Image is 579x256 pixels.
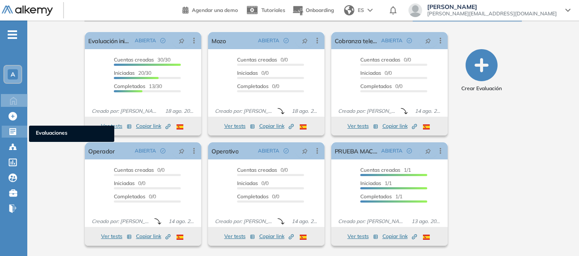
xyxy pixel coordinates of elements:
img: world [344,5,354,15]
span: Evaluaciones [36,129,107,138]
span: Creado por: [PERSON_NAME] [88,218,154,225]
span: 0/0 [360,83,402,89]
button: pushpin [419,34,437,47]
span: Completados [237,83,269,89]
span: A [11,71,15,78]
img: ESP [423,124,430,129]
span: 0/0 [237,56,288,63]
span: 0/0 [237,70,269,76]
button: Copiar link [259,231,294,241]
button: Ver tests [224,121,255,131]
button: Ver tests [347,121,378,131]
span: Completados [237,193,269,200]
img: ESP [300,124,307,129]
span: ABIERTA [135,37,156,44]
span: Completados [360,193,392,200]
button: pushpin [172,34,191,47]
span: ABIERTA [258,147,279,155]
span: check-circle [160,148,165,153]
span: Crear Evaluación [461,85,502,92]
span: check-circle [407,38,412,43]
span: Iniciadas [114,70,135,76]
span: Iniciadas [360,70,381,76]
span: 13/30 [114,83,162,89]
button: Copiar link [136,231,171,241]
span: Iniciadas [237,70,258,76]
span: 0/0 [114,193,156,200]
span: Copiar link [382,232,417,240]
span: 14 ago. 2025 [165,218,198,225]
span: [PERSON_NAME] [427,3,557,10]
span: 18 ago. 2025 [288,107,321,115]
img: Logo [2,6,53,16]
span: 0/0 [237,167,288,173]
span: [PERSON_NAME][EMAIL_ADDRESS][DOMAIN_NAME] [427,10,557,17]
span: check-circle [284,148,289,153]
img: ESP [177,235,183,240]
button: Ver tests [101,121,132,131]
span: ES [358,6,364,14]
button: pushpin [172,144,191,158]
span: 1/1 [360,193,402,200]
span: Creado por: [PERSON_NAME] [211,107,278,115]
span: Iniciadas [114,180,135,186]
span: 20/30 [114,70,151,76]
span: 14 ago. 2025 [411,107,444,115]
span: 30/30 [114,56,171,63]
img: ESP [300,235,307,240]
a: Evaluación inicial IA | Academy | Pomelo [88,32,131,49]
span: check-circle [160,38,165,43]
a: Cobranza telefónica [335,32,378,49]
span: 0/0 [360,56,411,63]
span: Copiar link [136,122,171,130]
a: Mozo [211,32,226,49]
span: pushpin [302,37,308,44]
span: Creado por: [PERSON_NAME] [211,218,278,225]
span: ABIERTA [381,37,402,44]
span: ABIERTA [135,147,156,155]
span: 0/0 [237,180,269,186]
iframe: Chat Widget [426,157,579,256]
button: Copiar link [382,121,417,131]
span: 13 ago. 2025 [408,218,444,225]
span: Agendar una demo [192,7,238,13]
span: Completados [114,193,145,200]
span: pushpin [425,37,431,44]
a: Operador [88,142,115,159]
span: 18 ago. 2025 [162,107,198,115]
button: Copiar link [259,121,294,131]
span: 0/0 [237,83,279,89]
button: Copiar link [382,231,417,241]
button: Ver tests [224,231,255,241]
a: PRUEBA MACRO AGENTE AI [335,142,378,159]
span: Iniciadas [237,180,258,186]
button: Ver tests [101,231,132,241]
span: 0/0 [360,70,392,76]
button: Ver tests [347,231,378,241]
span: Tutoriales [261,7,285,13]
span: Creado por: [PERSON_NAME] [88,107,162,115]
span: check-circle [284,38,289,43]
button: Crear Evaluación [461,49,502,92]
span: pushpin [179,147,185,154]
button: pushpin [295,144,314,158]
span: 1/1 [360,167,411,173]
img: ESP [177,124,183,129]
span: Copiar link [382,122,417,130]
span: Onboarding [306,7,334,13]
span: Cuentas creadas [237,167,277,173]
span: pushpin [302,147,308,154]
span: Iniciadas [360,180,381,186]
a: Agendar una demo [182,4,238,15]
button: pushpin [295,34,314,47]
span: Copiar link [259,232,294,240]
span: 1/1 [360,180,392,186]
span: Cuentas creadas [360,56,400,63]
span: 0/0 [237,193,279,200]
span: 0/0 [114,167,165,173]
span: Completados [360,83,392,89]
span: Creado por: [PERSON_NAME] [335,107,401,115]
span: Copiar link [259,122,294,130]
span: 0/0 [114,180,145,186]
a: Operativo [211,142,239,159]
